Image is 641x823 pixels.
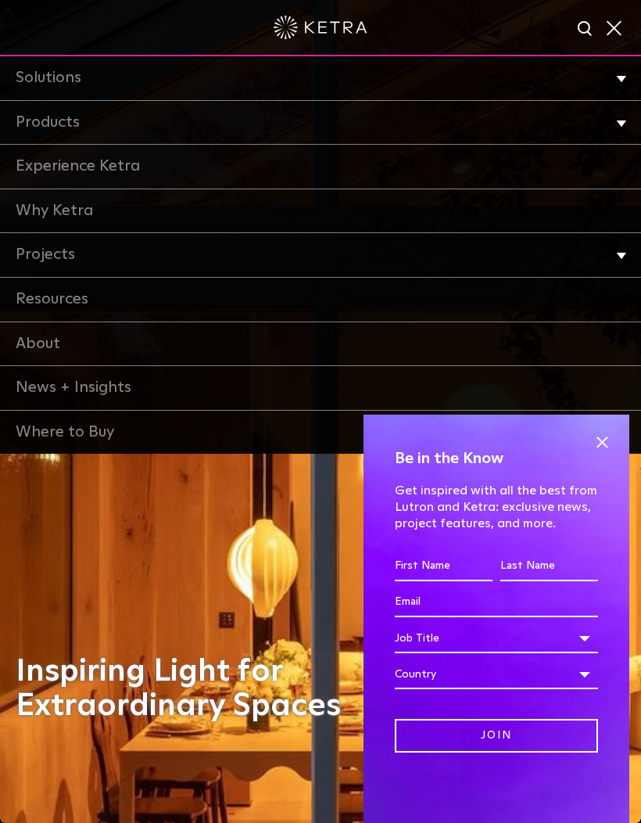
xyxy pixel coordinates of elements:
img: search icon [576,20,596,39]
input: Join [395,719,598,753]
div: Job Title [395,624,598,653]
h4: Be in the Know [395,446,598,471]
h1: Inspiring Light for Extraordinary Spaces [16,654,412,723]
p: Get inspired with all the best from Lutron and Ketra: exclusive news, project features, and more. [395,483,598,531]
input: First Name [395,552,492,581]
img: ketra-logo-2019-white [274,16,367,39]
input: Last Name [500,552,598,581]
div: Country [395,659,598,689]
input: Email [395,588,598,617]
